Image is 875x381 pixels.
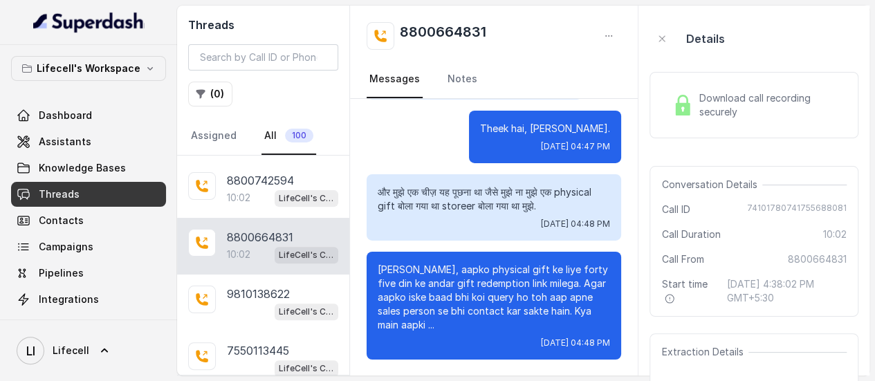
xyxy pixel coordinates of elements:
p: 9810138622 [227,286,290,302]
a: Campaigns [11,234,166,259]
h2: 8800664831 [400,22,486,50]
a: Assigned [188,118,239,155]
nav: Tabs [188,118,338,155]
a: Lifecell [11,331,166,370]
span: Pipelines [39,266,84,280]
span: Integrations [39,292,99,306]
button: (0) [188,82,232,106]
span: Call ID [661,203,690,216]
button: Lifecell's Workspace [11,56,166,81]
span: Conversation Details [661,178,762,192]
span: Assistants [39,135,91,149]
span: 10:02 [823,227,847,241]
p: 8800742594 [227,172,294,189]
p: LifeCell's Call Assistant [279,305,334,319]
span: Download call recording securely [699,91,841,119]
a: API Settings [11,313,166,338]
p: [PERSON_NAME], aapko physical gift ke liye forty five din ke andar gift redemption link milega. A... [378,263,610,332]
a: All100 [261,118,316,155]
h2: Threads [188,17,338,33]
a: Notes [445,61,480,98]
p: LifeCell's Call Assistant [279,248,334,262]
span: [DATE] 04:48 PM [541,219,610,230]
span: [DATE] 04:48 PM [541,337,610,349]
img: Lock Icon [672,95,693,115]
p: 7550113445 [227,342,289,359]
span: Start time [661,277,716,305]
p: 10:02 [227,191,250,205]
span: Campaigns [39,240,93,254]
span: Extraction Details [661,345,748,359]
a: Threads [11,182,166,207]
p: Theek hai, [PERSON_NAME]. [480,122,610,136]
span: Contacts [39,214,84,227]
p: LifeCell's Call Assistant [279,192,334,205]
p: और मुझे एक चीज़ यह पूछना था जैसे मुझे ना मुझे एक physical gift बोला गया था storeer बोला गया था मुझे. [378,185,610,213]
a: Pipelines [11,261,166,286]
span: [DATE] 04:47 PM [541,141,610,152]
span: API Settings [39,319,99,333]
a: Messages [367,61,423,98]
nav: Tabs [367,61,621,98]
span: Lifecell [53,344,89,357]
p: 8800664831 [227,229,293,245]
a: Contacts [11,208,166,233]
span: [DATE] 4:38:02 PM GMT+5:30 [727,277,847,305]
p: 10:02 [227,248,250,261]
span: 74101780741755688081 [747,203,847,216]
a: Integrations [11,287,166,312]
p: Lifecell's Workspace [37,60,140,77]
text: LI [26,344,35,358]
span: Call Duration [661,227,720,241]
a: Assistants [11,129,166,154]
span: Call From [661,252,703,266]
span: Knowledge Bases [39,161,126,175]
a: Dashboard [11,103,166,128]
input: Search by Call ID or Phone Number [188,44,338,71]
span: Dashboard [39,109,92,122]
a: Knowledge Bases [11,156,166,180]
span: Threads [39,187,80,201]
span: 100 [285,129,313,142]
span: 8800664831 [788,252,847,266]
p: Details [685,30,724,47]
img: light.svg [33,11,145,33]
p: LifeCell's Call Assistant [279,362,334,375]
